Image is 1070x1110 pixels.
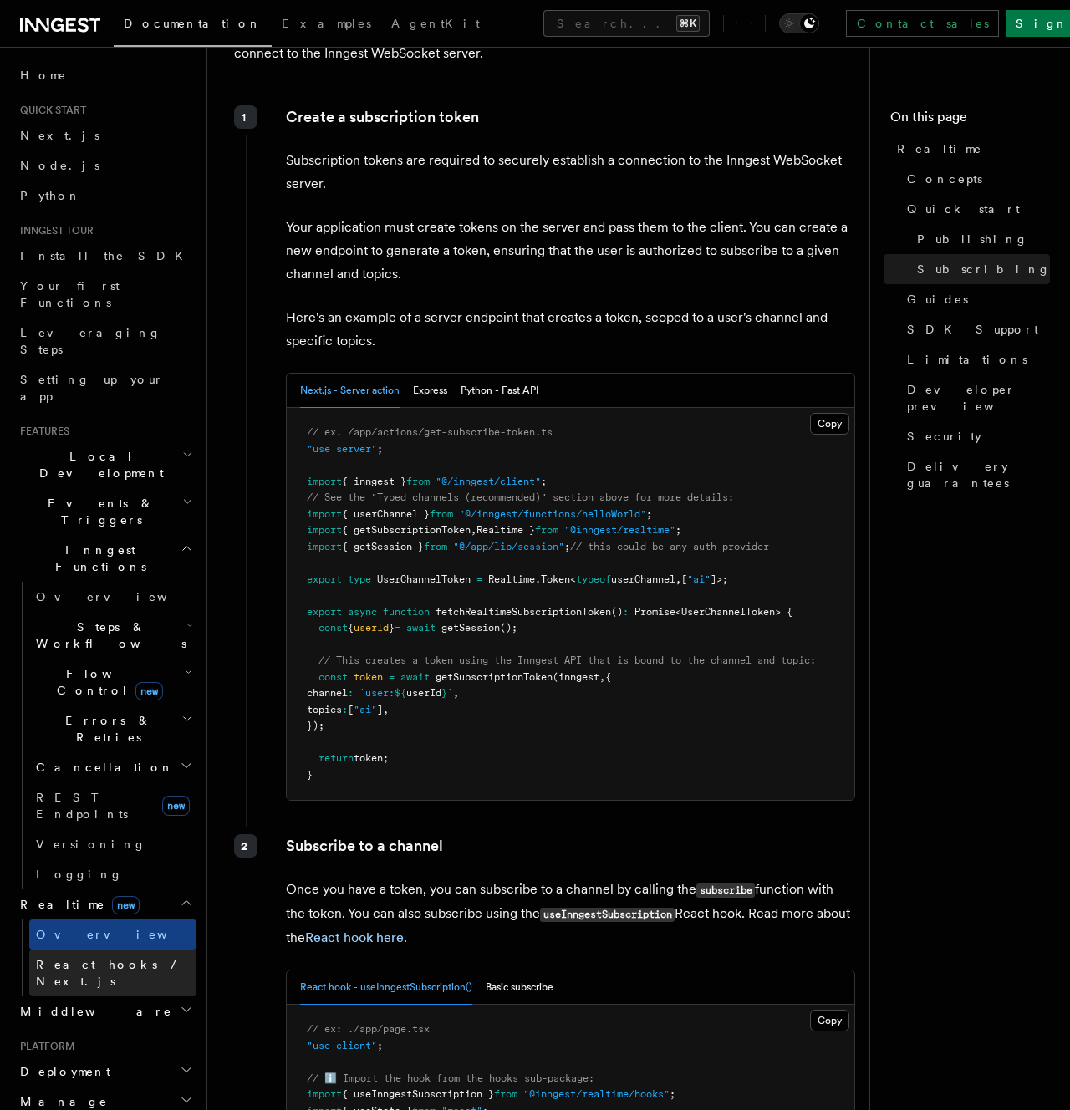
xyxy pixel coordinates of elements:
[461,374,538,408] button: Python - Fast API
[541,476,547,487] span: ;
[406,622,436,634] span: await
[377,1040,383,1051] span: ;
[441,687,447,699] span: }
[286,216,855,286] p: Your application must create tokens on the server and pass them to the client. You can create a n...
[307,1040,377,1051] span: "use client"
[810,413,849,435] button: Copy
[846,10,999,37] a: Contact sales
[541,573,570,585] span: Token
[318,752,354,764] span: return
[300,970,472,1005] button: React hook - useInngestSubscription()
[488,573,535,585] span: Realtime
[424,541,447,552] span: from
[318,622,348,634] span: const
[500,622,517,634] span: ();
[907,458,1050,491] span: Delivery guarantees
[20,189,81,202] span: Python
[900,421,1050,451] a: Security
[13,542,181,575] span: Inngest Functions
[20,373,164,403] span: Setting up your app
[135,682,163,700] span: new
[348,606,377,618] span: async
[543,10,710,37] button: Search...⌘K
[13,181,196,211] a: Python
[29,665,184,699] span: Flow Control
[300,374,400,408] button: Next.js - Server action
[13,150,196,181] a: Node.js
[29,950,196,996] a: React hooks / Next.js
[29,829,196,859] a: Versioning
[29,712,181,746] span: Errors & Retries
[13,896,140,913] span: Realtime
[377,704,383,715] span: ]
[342,476,406,487] span: { inngest }
[13,495,182,528] span: Events & Triggers
[570,541,769,552] span: // this could be any auth provider
[13,889,196,919] button: Realtimenew
[907,428,981,445] span: Security
[675,524,681,536] span: ;
[286,149,855,196] p: Subscription tokens are required to securely establish a connection to the Inngest WebSocket server.
[535,573,541,585] span: .
[13,488,196,535] button: Events & Triggers
[447,687,453,699] span: `
[318,654,816,666] span: // This creates a token using the Inngest API that is bound to the channel and topic:
[377,443,383,455] span: ;
[348,687,354,699] span: :
[395,622,400,634] span: =
[354,671,383,683] span: token
[389,671,395,683] span: =
[305,929,404,945] a: React hook here
[20,129,99,142] span: Next.js
[29,782,196,829] a: REST Endpointsnew
[307,1023,430,1035] span: // ex: ./app/page.tsx
[917,231,1028,247] span: Publishing
[13,241,196,271] a: Install the SDK
[553,671,599,683] span: (inngest
[476,524,535,536] span: Realtime }
[599,671,605,683] span: ,
[29,619,186,652] span: Steps & Workflows
[36,838,146,851] span: Versioning
[13,120,196,150] a: Next.js
[29,705,196,752] button: Errors & Retries
[634,606,675,618] span: Promise
[13,441,196,488] button: Local Development
[162,796,190,816] span: new
[907,171,982,187] span: Concepts
[124,17,262,30] span: Documentation
[436,671,553,683] span: getSubscriptionToken
[307,720,324,731] span: });
[318,671,348,683] span: const
[459,508,646,520] span: "@/inngest/functions/helloWorld"
[13,535,196,582] button: Inngest Functions
[13,919,196,996] div: Realtimenew
[342,524,471,536] span: { getSubscriptionToken
[36,928,208,941] span: Overview
[377,573,471,585] span: UserChannelToken
[354,704,377,715] span: "ai"
[391,17,480,30] span: AgentKit
[307,687,348,699] span: channel
[286,878,855,950] p: Once you have a token, you can subscribe to a channel by calling the function with the token. You...
[471,524,476,536] span: ,
[13,425,69,438] span: Features
[907,351,1027,368] span: Limitations
[13,104,86,117] span: Quick start
[605,671,611,683] span: {
[564,524,675,536] span: "@inngest/realtime"
[13,60,196,90] a: Home
[681,573,687,585] span: [
[523,1088,670,1100] span: "@inngest/realtime/hooks"
[286,306,855,353] p: Here's an example of a server endpoint that creates a token, scoped to a user's channel and speci...
[486,970,553,1005] button: Basic subscribe
[910,254,1050,284] a: Subscribing
[900,194,1050,224] a: Quick start
[29,752,196,782] button: Cancellation
[917,261,1051,277] span: Subscribing
[13,996,196,1026] button: Middleware
[406,476,430,487] span: from
[354,752,389,764] span: token;
[36,868,123,881] span: Logging
[13,1057,196,1087] button: Deployment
